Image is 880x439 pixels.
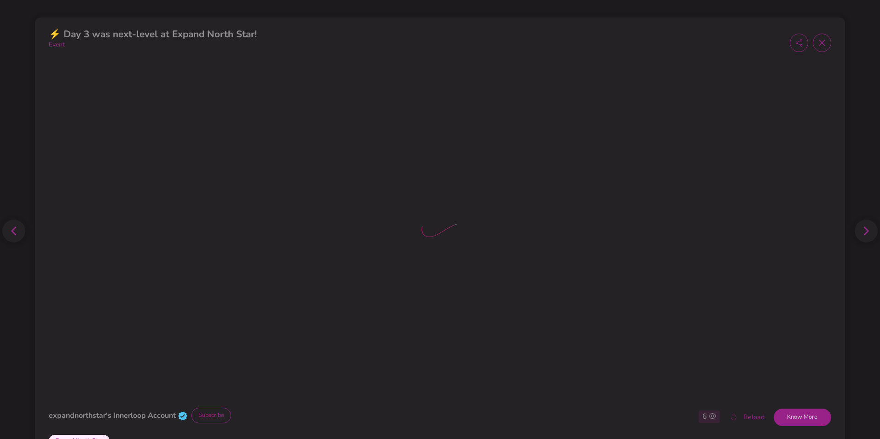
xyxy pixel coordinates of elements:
p: Event [49,40,257,50]
button: Know More [774,409,831,426]
img: verified [178,411,188,421]
button: Subscribe [191,408,231,423]
h6: 6 [702,412,707,421]
span: Subscribe [195,411,228,419]
strong: expandnorthstar's Innerloop Account [49,410,176,421]
span: ⚡ Day 3 was next-level at Expand North Star! [49,28,257,40]
button: Reload [720,409,773,426]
